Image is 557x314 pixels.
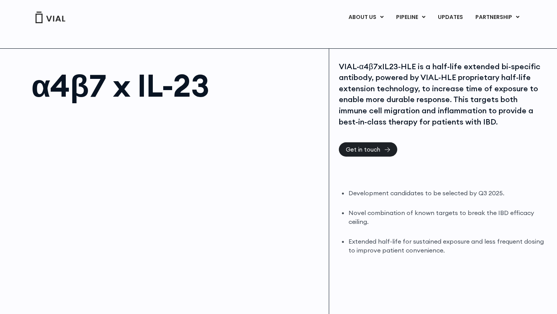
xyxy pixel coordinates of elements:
img: Vial Logo [35,12,66,23]
div: VIAL-α4β7xIL23-HLE is a half-life extended bi-specific antibody, powered by VIAL-HLE proprietary ... [339,61,545,128]
h1: α4β7 x IL-23 [31,70,321,101]
a: Get in touch [339,142,397,157]
li: Novel combination of known targets to break the IBD efficacy ceiling. [349,208,545,226]
a: UPDATES [432,11,469,24]
a: PARTNERSHIPMenu Toggle [469,11,526,24]
a: ABOUT USMenu Toggle [342,11,390,24]
li: Extended half-life for sustained exposure and less frequent dosing to improve patient convenience. [349,237,545,255]
a: PIPELINEMenu Toggle [390,11,431,24]
li: Development candidates to be selected by Q3 2025. [349,189,545,198]
span: Get in touch [346,147,380,152]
